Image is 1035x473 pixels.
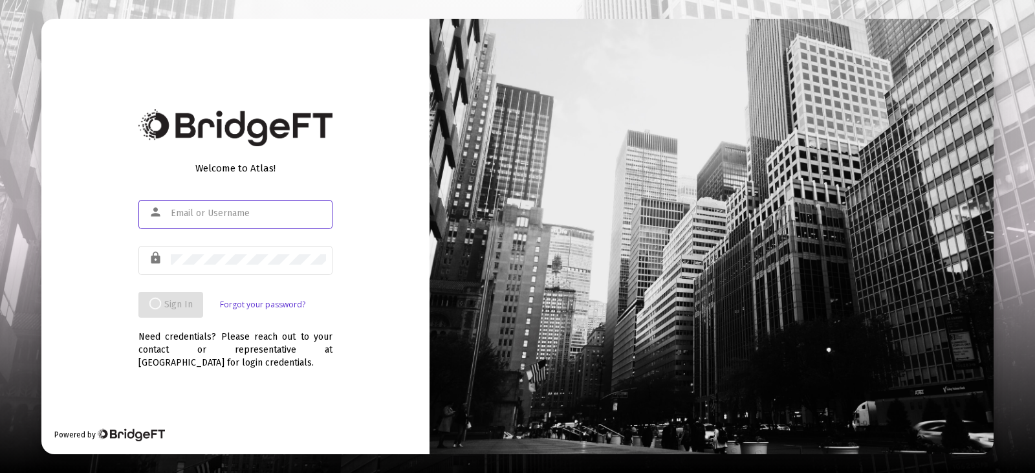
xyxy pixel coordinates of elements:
[54,428,165,441] div: Powered by
[97,428,165,441] img: Bridge Financial Technology Logo
[171,208,326,219] input: Email or Username
[149,204,164,220] mat-icon: person
[138,162,332,175] div: Welcome to Atlas!
[220,298,305,311] a: Forgot your password?
[149,250,164,266] mat-icon: lock
[138,318,332,369] div: Need credentials? Please reach out to your contact or representative at [GEOGRAPHIC_DATA] for log...
[149,299,193,310] span: Sign In
[138,109,332,146] img: Bridge Financial Technology Logo
[138,292,203,318] button: Sign In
